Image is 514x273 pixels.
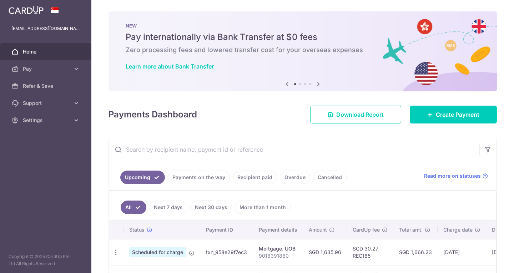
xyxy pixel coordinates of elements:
[393,239,438,265] td: SGD 1,666.23
[443,226,473,233] span: Charge date
[109,11,497,91] img: Bank transfer banner
[424,172,481,180] span: Read more on statuses
[121,201,146,214] a: All
[309,226,327,233] span: Amount
[109,108,197,121] h4: Payments Dashboard
[126,46,480,54] h6: Zero processing fees and lowered transfer cost for your overseas expenses
[120,171,165,184] a: Upcoming
[303,239,347,265] td: SGD 1,635.96
[353,226,380,233] span: CardUp fee
[259,252,297,259] p: 9018391860
[9,6,44,14] img: CardUp
[310,106,401,123] a: Download Report
[233,171,277,184] a: Recipient paid
[129,247,186,257] span: Scheduled for charge
[23,117,70,124] span: Settings
[253,221,303,239] th: Payment details
[23,82,70,90] span: Refer & Save
[347,239,393,265] td: SGD 30.27 REC185
[11,25,80,32] p: [EMAIL_ADDRESS][DOMAIN_NAME]
[149,201,187,214] a: Next 7 days
[23,100,70,107] span: Support
[190,201,232,214] a: Next 30 days
[129,226,145,233] span: Status
[126,31,480,43] h5: Pay internationally via Bank Transfer at $0 fees
[410,106,497,123] a: Create Payment
[109,138,479,161] input: Search by recipient name, payment id or reference
[126,63,214,70] a: Learn more about Bank Transfer
[126,23,480,29] p: NEW
[168,171,230,184] a: Payments on the way
[336,110,384,119] span: Download Report
[259,245,297,252] div: Mortgage. UOB
[200,221,253,239] th: Payment ID
[399,226,423,233] span: Total amt.
[492,226,513,233] span: Due date
[280,171,310,184] a: Overdue
[23,48,70,55] span: Home
[436,110,479,119] span: Create Payment
[23,65,70,72] span: Pay
[16,5,31,11] span: Help
[200,239,253,265] td: txn_958e29f7ec3
[438,239,486,265] td: [DATE]
[313,171,347,184] a: Cancelled
[235,201,291,214] a: More than 1 month
[424,172,488,180] a: Read more on statuses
